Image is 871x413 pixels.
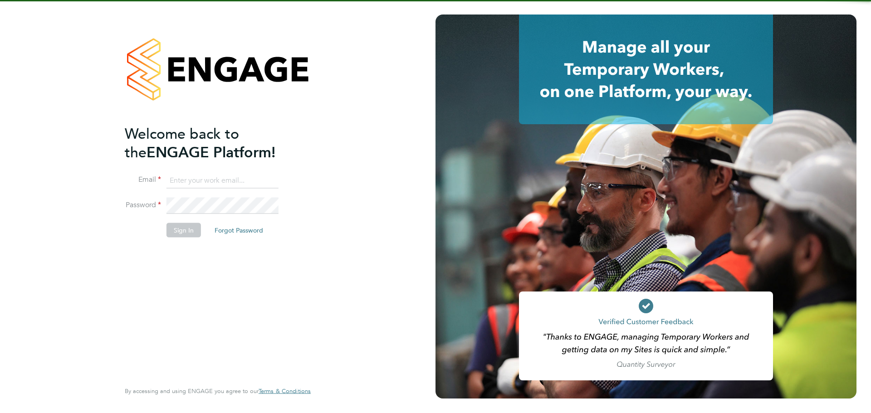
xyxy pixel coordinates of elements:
button: Forgot Password [207,223,270,238]
span: By accessing and using ENGAGE you agree to our [125,387,311,395]
label: Email [125,175,161,185]
input: Enter your work email... [166,172,279,189]
span: Terms & Conditions [259,387,311,395]
span: Welcome back to the [125,125,239,161]
button: Sign In [166,223,201,238]
h2: ENGAGE Platform! [125,124,302,161]
a: Terms & Conditions [259,388,311,395]
label: Password [125,200,161,210]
